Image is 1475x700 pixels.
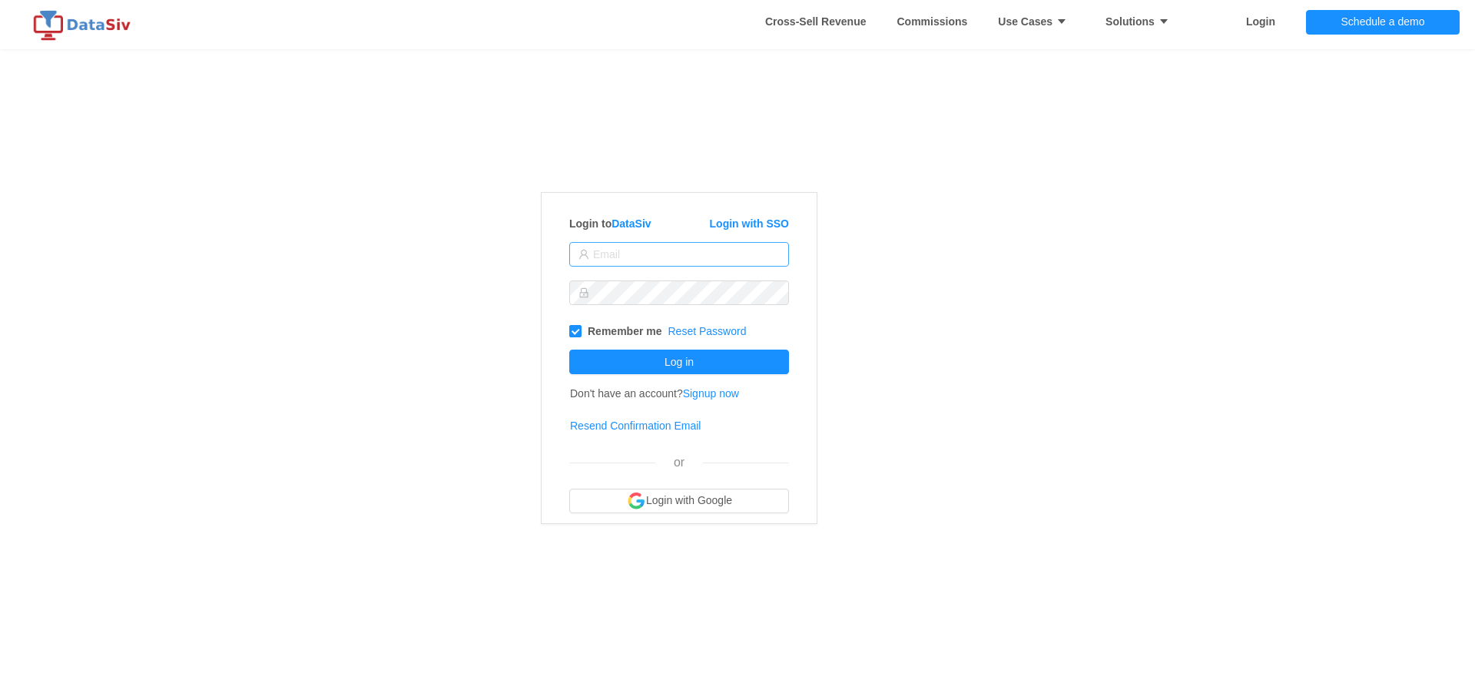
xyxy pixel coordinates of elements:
[31,10,138,41] img: logo
[1306,10,1460,35] button: Schedule a demo
[674,456,684,469] span: or
[1155,16,1169,27] i: icon: caret-down
[588,325,662,337] strong: Remember me
[683,387,739,400] a: Signup now
[569,350,789,374] button: Log in
[998,15,1075,28] strong: Use Cases
[1052,16,1067,27] i: icon: caret-down
[710,217,789,230] a: Login with SSO
[569,217,651,230] strong: Login to
[578,287,589,298] i: icon: lock
[612,217,651,230] a: DataSiv
[569,242,789,267] input: Email
[1105,15,1177,28] strong: Solutions
[569,489,789,513] button: Login with Google
[668,325,747,337] a: Reset Password
[570,420,701,432] a: Resend Confirmation Email
[578,249,589,260] i: icon: user
[569,377,740,410] td: Don't have an account?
